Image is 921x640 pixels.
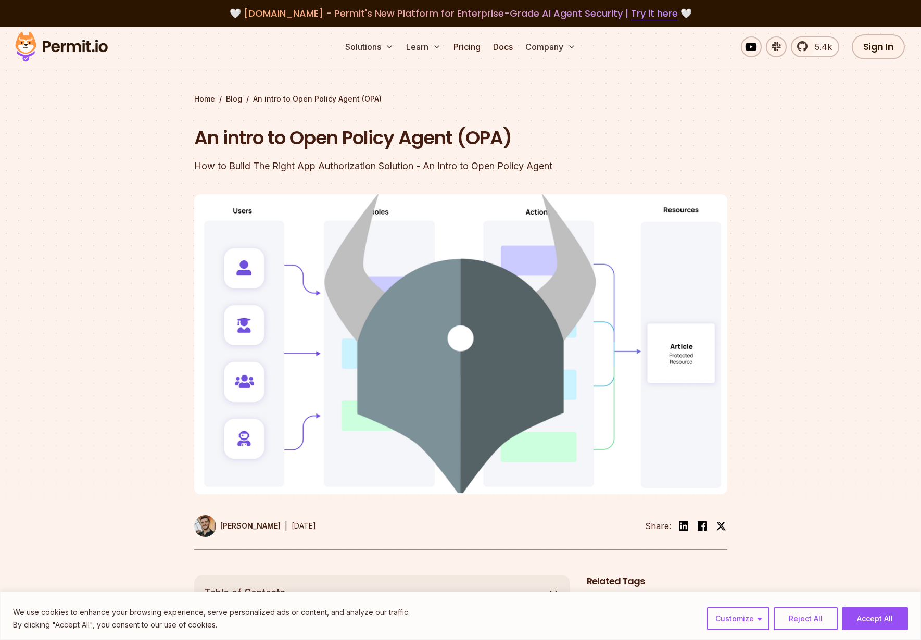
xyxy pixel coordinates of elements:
button: Customize [707,607,769,630]
p: [PERSON_NAME] [220,521,281,531]
a: Pricing [449,36,485,57]
span: Table of Contents [205,585,285,600]
a: Blog [226,94,242,104]
div: How to Build The Right App Authorization Solution - An Intro to Open Policy Agent [194,159,594,173]
li: Share: [645,520,671,532]
button: Solutions [341,36,398,57]
p: We use cookies to enhance your browsing experience, serve personalized ads or content, and analyz... [13,606,410,619]
div: / / [194,94,727,104]
a: Home [194,94,215,104]
h2: Related Tags [587,575,727,588]
h1: An intro to Open Policy Agent (OPA) [194,125,594,151]
time: [DATE] [292,521,316,530]
a: [PERSON_NAME] [194,515,281,537]
div: 🤍 🤍 [25,6,896,21]
a: 5.4k [791,36,839,57]
span: 5.4k [809,41,832,53]
img: Daniel Bass [194,515,216,537]
button: Table of Contents [194,575,570,610]
img: Permit logo [10,29,112,65]
a: Sign In [852,34,905,59]
button: Company [521,36,580,57]
button: Learn [402,36,445,57]
a: Docs [489,36,517,57]
a: Try it here [631,7,678,20]
button: Accept All [842,607,908,630]
button: Reject All [774,607,838,630]
span: [DOMAIN_NAME] - Permit's New Platform for Enterprise-Grade AI Agent Security | [244,7,678,20]
img: twitter [716,521,726,531]
div: | [285,520,287,532]
img: An intro to Open Policy Agent (OPA) [194,194,727,494]
img: facebook [696,520,709,532]
img: linkedin [677,520,690,532]
p: By clicking "Accept All", you consent to our use of cookies. [13,619,410,631]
